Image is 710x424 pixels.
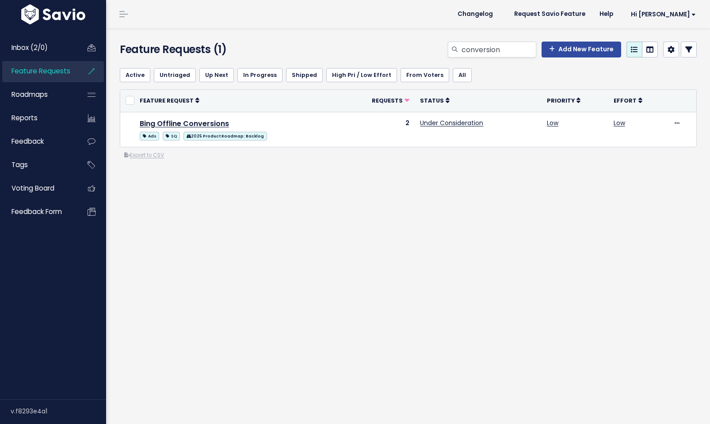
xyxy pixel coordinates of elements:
[286,68,323,82] a: Shipped
[2,108,73,128] a: Reports
[2,155,73,175] a: Tags
[547,97,575,104] span: Priority
[120,42,303,57] h4: Feature Requests (1)
[401,68,449,82] a: From Voters
[2,178,73,199] a: Voting Board
[547,118,558,127] a: Low
[199,68,234,82] a: Up Next
[120,68,150,82] a: Active
[19,4,88,24] img: logo-white.9d6f32f41409.svg
[140,118,229,129] a: Bing Offline Conversions
[11,137,44,146] span: Feedback
[461,42,536,57] input: Search features...
[140,96,199,105] a: Feature Request
[614,97,637,104] span: Effort
[140,97,194,104] span: Feature Request
[183,132,267,141] span: 2025 Product Roadmap: Backlog
[342,112,415,146] td: 2
[2,202,73,222] a: Feedback form
[372,97,403,104] span: Requests
[163,132,180,141] span: SQ
[183,130,267,141] a: 2025 Product Roadmap: Backlog
[631,11,696,18] span: Hi [PERSON_NAME]
[11,90,48,99] span: Roadmaps
[2,38,73,58] a: Inbox (2/0)
[120,68,697,82] ul: Filter feature requests
[507,8,592,21] a: Request Savio Feature
[420,96,450,105] a: Status
[140,130,159,141] a: Ads
[453,68,472,82] a: All
[2,84,73,105] a: Roadmaps
[11,400,106,423] div: v.f8293e4a1
[11,183,54,193] span: Voting Board
[2,131,73,152] a: Feedback
[547,96,580,105] a: Priority
[614,118,625,127] a: Low
[420,97,444,104] span: Status
[11,113,38,122] span: Reports
[326,68,397,82] a: High Pri / Low Effort
[163,130,180,141] a: SQ
[124,152,164,159] a: Export to CSV
[372,96,409,105] a: Requests
[614,96,642,105] a: Effort
[154,68,196,82] a: Untriaged
[11,207,62,216] span: Feedback form
[542,42,621,57] a: Add New Feature
[11,160,28,169] span: Tags
[592,8,620,21] a: Help
[420,118,483,127] a: Under Consideration
[140,132,159,141] span: Ads
[11,66,70,76] span: Feature Requests
[458,11,493,17] span: Changelog
[11,43,48,52] span: Inbox (2/0)
[620,8,703,21] a: Hi [PERSON_NAME]
[2,61,73,81] a: Feature Requests
[237,68,282,82] a: In Progress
